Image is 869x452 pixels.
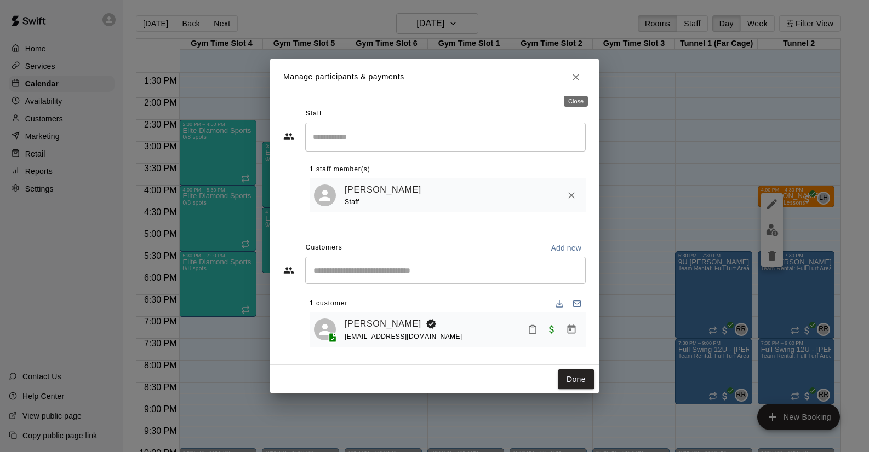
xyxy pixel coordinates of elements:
[314,184,336,206] div: Lucas Harrell
[310,295,347,312] span: 1 customer
[546,239,586,257] button: Add new
[523,320,542,339] button: Mark attendance
[345,183,421,197] a: [PERSON_NAME]
[283,131,294,142] svg: Staff
[551,242,581,253] p: Add new
[345,333,462,340] span: [EMAIL_ADDRESS][DOMAIN_NAME]
[310,161,370,178] span: 1 staff member(s)
[305,123,586,152] div: Search staff
[283,265,294,276] svg: Customers
[558,369,594,390] button: Done
[551,295,568,312] button: Download list
[562,186,581,205] button: Remove
[566,67,586,87] button: Close
[345,198,359,206] span: Staff
[542,324,562,334] span: Paid with Card
[562,320,581,339] button: Manage bookings & payment
[283,71,404,83] p: Manage participants & payments
[568,295,586,312] button: Email participants
[345,317,421,331] a: [PERSON_NAME]
[314,318,336,340] div: Rilen Anderson
[426,318,437,329] svg: Booking Owner
[564,96,588,107] div: Close
[306,105,322,123] span: Staff
[306,239,342,257] span: Customers
[305,257,586,284] div: Start typing to search customers...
